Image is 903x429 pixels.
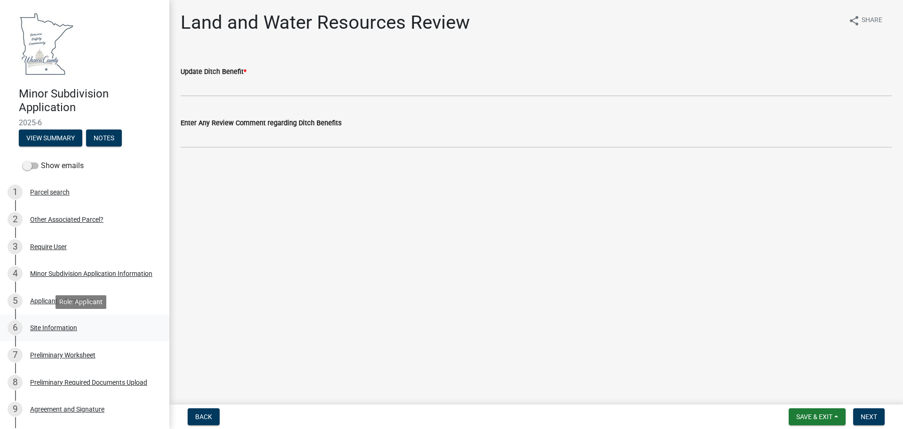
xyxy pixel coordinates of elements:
[8,293,23,308] div: 5
[30,216,103,223] div: Other Associated Parcel?
[23,160,84,171] label: Show emails
[181,11,470,34] h1: Land and Water Resources Review
[188,408,220,425] button: Back
[853,408,885,425] button: Next
[30,298,94,304] div: Applicant Information
[841,11,890,30] button: shareShare
[862,15,882,26] span: Share
[8,266,23,281] div: 4
[8,239,23,254] div: 3
[19,118,150,127] span: 2025-6
[30,189,70,195] div: Parcel search
[861,413,877,421] span: Next
[30,243,67,250] div: Require User
[19,130,82,146] button: View Summary
[19,10,74,77] img: Waseca County, Minnesota
[181,120,341,127] label: Enter Any Review Comment regarding Ditch Benefits
[8,185,23,200] div: 1
[8,375,23,390] div: 8
[30,352,95,358] div: Preliminary Worksheet
[789,408,846,425] button: Save & Exit
[848,15,860,26] i: share
[30,406,104,413] div: Agreement and Signature
[796,413,832,421] span: Save & Exit
[8,212,23,227] div: 2
[30,324,77,331] div: Site Information
[86,135,122,142] wm-modal-confirm: Notes
[19,87,162,114] h4: Minor Subdivision Application
[86,130,122,146] button: Notes
[181,69,246,75] label: Update Ditch Benefit
[195,413,212,421] span: Back
[8,320,23,335] div: 6
[8,348,23,363] div: 7
[19,135,82,142] wm-modal-confirm: Summary
[30,379,147,386] div: Preliminary Required Documents Upload
[55,295,106,309] div: Role: Applicant
[8,402,23,417] div: 9
[30,270,152,277] div: Minor Subdivision Application Information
